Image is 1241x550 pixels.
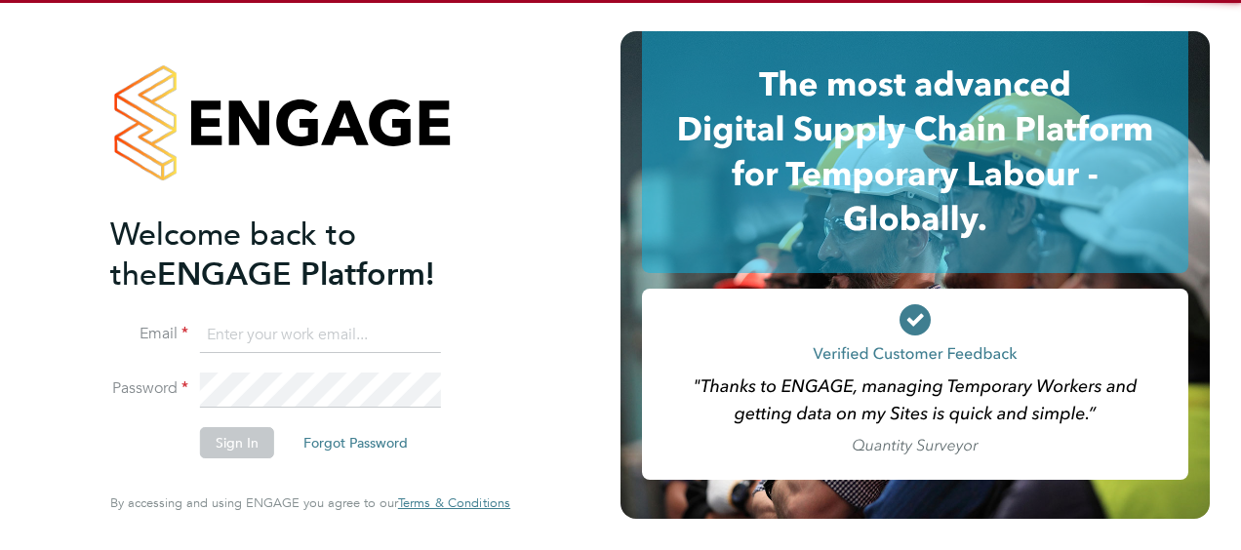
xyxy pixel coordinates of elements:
a: Terms & Conditions [398,495,510,511]
span: Welcome back to the [110,216,356,294]
label: Password [110,378,188,399]
input: Enter your work email... [200,318,441,353]
button: Sign In [200,427,274,458]
h2: ENGAGE Platform! [110,215,491,295]
span: By accessing and using ENGAGE you agree to our [110,494,510,511]
button: Forgot Password [288,427,423,458]
span: Terms & Conditions [398,494,510,511]
label: Email [110,324,188,344]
